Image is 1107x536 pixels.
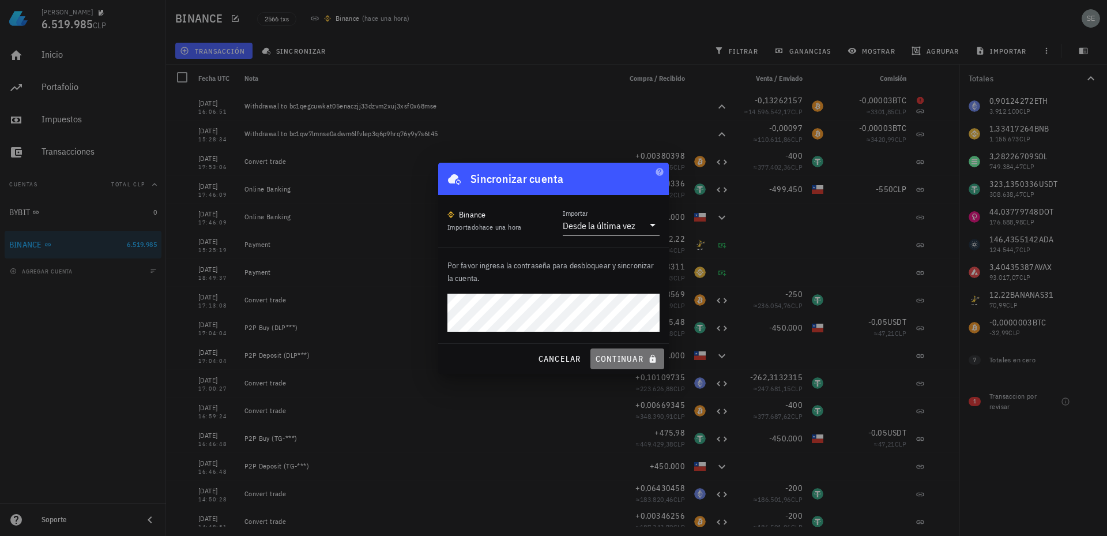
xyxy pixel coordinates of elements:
[479,223,522,231] span: hace una hora
[447,211,454,218] img: 270.png
[447,223,522,231] span: Importado
[470,170,564,188] div: Sincronizar cuenta
[563,209,588,218] label: Importar
[563,216,660,235] div: ImportarDesde la última vez
[537,354,581,364] span: cancelar
[590,348,664,369] button: continuar
[447,259,660,284] p: Por favor ingresa la contraseña para desbloquear y sincronizar la cuenta.
[595,354,660,364] span: continuar
[563,220,635,231] div: Desde la última vez
[459,209,486,220] div: Binance
[533,348,585,369] button: cancelar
